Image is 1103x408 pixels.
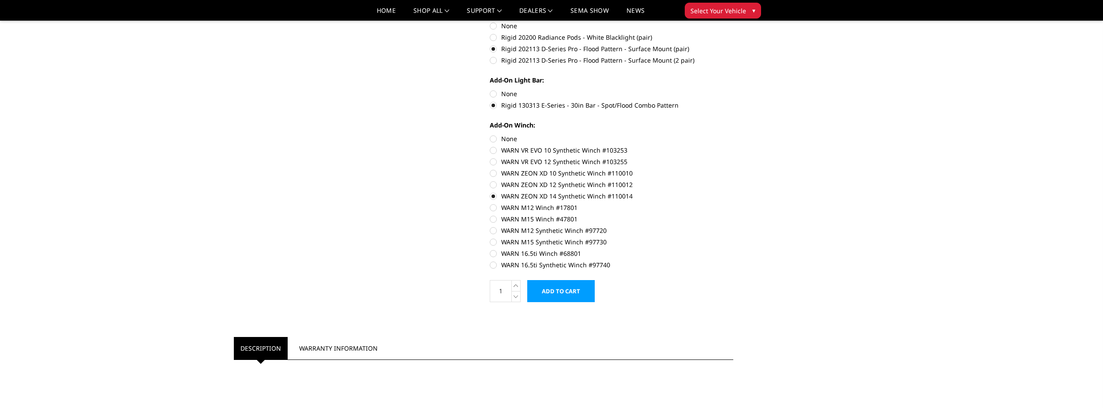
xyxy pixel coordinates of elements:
[752,6,755,15] span: ▾
[490,75,733,85] label: Add-On Light Bar:
[413,7,449,20] a: shop all
[690,6,746,15] span: Select Your Vehicle
[490,134,733,143] label: None
[490,56,733,65] label: Rigid 202113 D-Series Pro - Flood Pattern - Surface Mount (2 pair)
[490,120,733,130] label: Add-On Winch:
[490,157,733,166] label: WARN VR EVO 12 Synthetic Winch #103255
[490,214,733,224] label: WARN M15 Winch #47801
[490,21,733,30] label: None
[490,203,733,212] label: WARN M12 Winch #17801
[490,191,733,201] label: WARN ZEON XD 14 Synthetic Winch #110014
[490,249,733,258] label: WARN 16.5ti Winch #68801
[490,101,733,110] label: Rigid 130313 E-Series - 30in Bar - Spot/Flood Combo Pattern
[490,180,733,189] label: WARN ZEON XD 12 Synthetic Winch #110012
[490,260,733,270] label: WARN 16.5ti Synthetic Winch #97740
[490,33,733,42] label: Rigid 20200 Radiance Pods - White Blacklight (pair)
[490,89,733,98] label: None
[234,337,288,359] a: Description
[490,226,733,235] label: WARN M12 Synthetic Winch #97720
[377,7,396,20] a: Home
[519,7,553,20] a: Dealers
[627,7,645,20] a: News
[570,7,609,20] a: SEMA Show
[490,237,733,247] label: WARN M15 Synthetic Winch #97730
[490,44,733,53] label: Rigid 202113 D-Series Pro - Flood Pattern - Surface Mount (pair)
[293,337,384,359] a: Warranty Information
[490,168,733,178] label: WARN ZEON XD 10 Synthetic Winch #110010
[490,146,733,155] label: WARN VR EVO 10 Synthetic Winch #103253
[685,3,761,19] button: Select Your Vehicle
[467,7,502,20] a: Support
[527,280,595,302] input: Add to Cart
